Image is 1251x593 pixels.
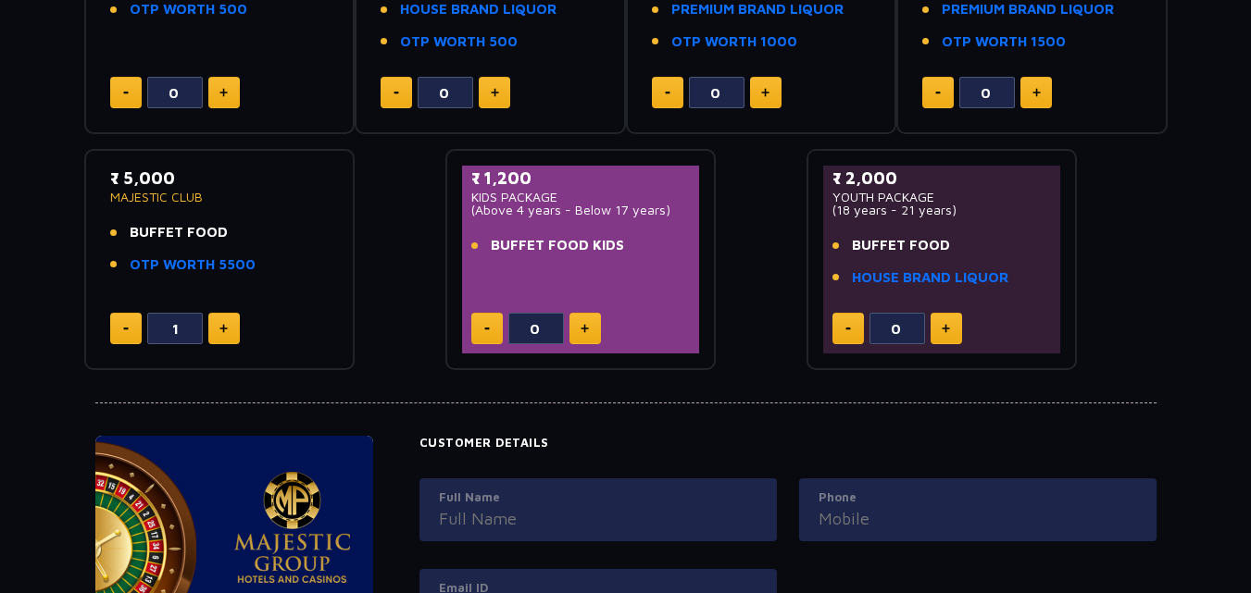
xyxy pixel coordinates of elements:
[419,436,1157,451] h4: Customer Details
[819,488,1137,507] label: Phone
[439,488,757,507] label: Full Name
[942,324,950,333] img: plus
[832,204,1052,216] p: (18 years - 21 years)
[942,31,1066,53] a: OTP WORTH 1500
[471,204,691,216] p: (Above 4 years - Below 17 years)
[581,324,589,333] img: plus
[471,191,691,204] p: KIDS PACKAGE
[439,506,757,531] input: Full Name
[110,191,330,204] p: MAJESTIC CLUB
[665,92,670,94] img: minus
[852,235,950,256] span: BUFFET FOOD
[852,267,1008,289] a: HOUSE BRAND LIQUOR
[130,222,228,243] span: BUFFET FOOD
[761,88,769,97] img: plus
[491,88,499,97] img: plus
[491,235,624,256] span: BUFFET FOOD KIDS
[1032,88,1041,97] img: plus
[219,324,228,333] img: plus
[832,191,1052,204] p: YOUTH PACKAGE
[110,166,330,191] p: ₹ 5,000
[819,506,1137,531] input: Mobile
[400,31,518,53] a: OTP WORTH 500
[130,254,256,276] a: OTP WORTH 5500
[394,92,399,94] img: minus
[123,327,129,330] img: minus
[484,327,490,330] img: minus
[123,92,129,94] img: minus
[219,88,228,97] img: plus
[845,327,851,330] img: minus
[471,166,691,191] p: ₹ 1,200
[935,92,941,94] img: minus
[832,166,1052,191] p: ₹ 2,000
[671,31,797,53] a: OTP WORTH 1000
